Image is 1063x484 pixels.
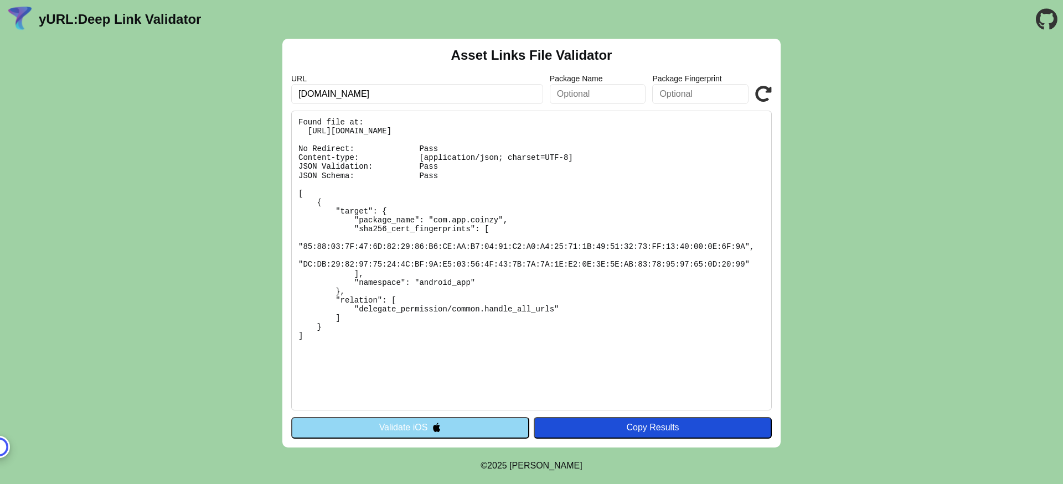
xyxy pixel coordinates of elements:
[550,74,646,83] label: Package Name
[652,84,749,104] input: Optional
[432,423,441,432] img: appleIcon.svg
[39,12,201,27] a: yURL:Deep Link Validator
[291,111,772,410] pre: Found file at: [URL][DOMAIN_NAME] No Redirect: Pass Content-type: [application/json; charset=UTF-...
[539,423,766,433] div: Copy Results
[481,447,582,484] footer: ©
[291,417,529,438] button: Validate iOS
[451,48,612,63] h2: Asset Links File Validator
[6,5,34,34] img: yURL Logo
[487,461,507,470] span: 2025
[291,84,543,104] input: Required
[652,74,749,83] label: Package Fingerprint
[550,84,646,104] input: Optional
[509,461,582,470] a: Michael Ibragimchayev's Personal Site
[291,74,543,83] label: URL
[534,417,772,438] button: Copy Results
